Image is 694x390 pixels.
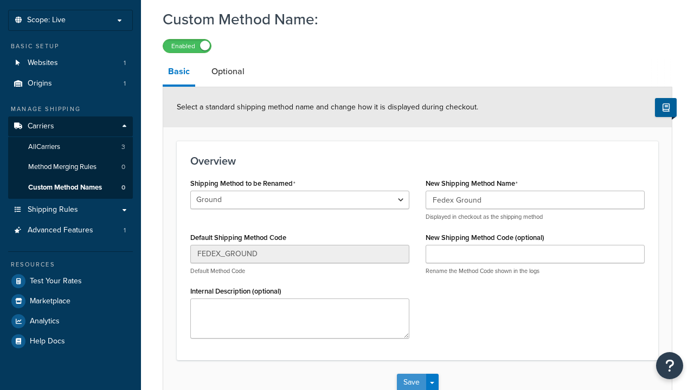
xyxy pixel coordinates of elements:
span: Shipping Rules [28,205,78,214]
span: Advanced Features [28,226,93,235]
span: Method Merging Rules [28,162,97,172]
label: New Shipping Method Name [426,179,518,188]
span: 1 [124,58,126,68]
li: Websites [8,53,133,73]
span: Scope: Live [27,16,66,25]
span: Select a standard shipping method name and change how it is displayed during checkout. [177,101,478,113]
label: Internal Description (optional) [190,287,281,295]
button: Show Help Docs [655,98,677,117]
a: Optional [206,58,250,84]
p: Default Method Code [190,267,409,275]
a: Basic [163,58,195,87]
a: Marketplace [8,291,133,311]
li: Custom Method Names [8,178,133,198]
a: Carriers [8,116,133,136]
span: Analytics [30,317,60,326]
p: Displayed in checkout as the shipping method [426,213,645,221]
h1: Custom Method Name: [163,9,659,30]
a: AllCarriers3 [8,137,133,157]
h3: Overview [190,155,645,167]
li: Carriers [8,116,133,199]
span: 0 [121,162,125,172]
a: Method Merging Rules0 [8,157,133,177]
span: Custom Method Names [28,183,102,192]
span: Carriers [28,122,54,131]
span: All Carriers [28,142,60,152]
a: Test Your Rates [8,271,133,291]
span: Origins [28,79,52,88]
li: Origins [8,74,133,94]
li: Method Merging Rules [8,157,133,177]
span: Websites [28,58,58,68]
div: Resources [8,260,133,269]
span: Test Your Rates [30,277,82,286]
label: New Shipping Method Code (optional) [426,233,544,242]
a: Websites1 [8,53,133,73]
span: 3 [121,142,125,152]
a: Advanced Features1 [8,220,133,240]
label: Default Shipping Method Code [190,233,286,242]
a: Help Docs [8,331,133,351]
a: Custom Method Names0 [8,178,133,198]
span: Help Docs [30,337,65,346]
a: Origins1 [8,74,133,94]
div: Manage Shipping [8,105,133,114]
div: Basic Setup [8,42,133,51]
li: Advanced Features [8,220,133,240]
span: 1 [124,79,126,88]
span: 1 [124,226,126,235]
span: Marketplace [30,297,70,306]
a: Shipping Rules [8,200,133,220]
a: Analytics [8,311,133,331]
label: Enabled [163,40,211,53]
p: Rename the Method Code shown in the logs [426,267,645,275]
span: 0 [121,183,125,192]
label: Shipping Method to be Renamed [190,179,295,188]
button: Open Resource Center [656,352,683,379]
